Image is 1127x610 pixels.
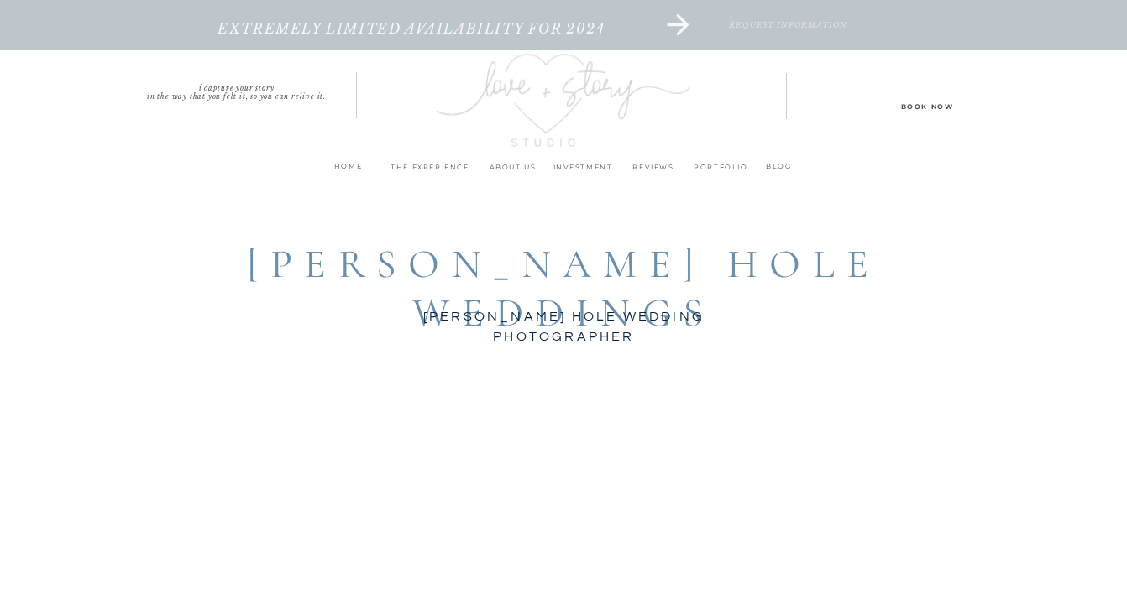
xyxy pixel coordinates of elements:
[689,160,753,184] a: PORTFOLIO
[640,21,936,55] a: request information
[382,160,478,184] a: THE EXPERIENCE
[618,160,689,184] a: REVIEWS
[478,160,548,184] a: ABOUT us
[379,306,749,324] h3: [PERSON_NAME] hole wedding photographer
[161,21,662,55] a: extremely limited availability for 2024
[326,159,370,183] a: home
[160,241,968,300] h1: [PERSON_NAME] hole weddings
[548,160,618,184] a: INVESTMENT
[116,84,357,96] a: I capture your storyin the way that you felt it, so you can relive it.
[116,84,357,96] p: I capture your story in the way that you felt it, so you can relive it.
[852,100,1003,112] a: Book Now
[757,159,801,175] a: BLOG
